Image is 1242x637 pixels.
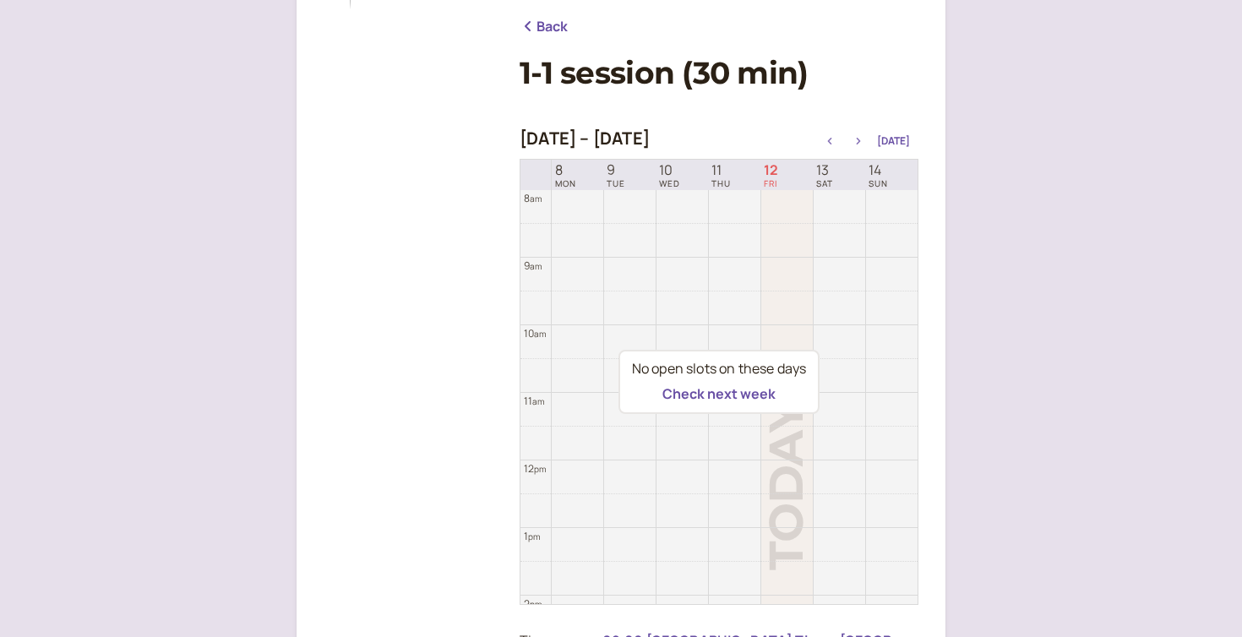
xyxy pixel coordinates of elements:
[632,358,806,380] div: No open slots on these days
[520,55,918,91] h1: 1-1 session (30 min)
[877,135,910,147] button: [DATE]
[520,16,569,38] a: Back
[662,386,776,401] button: Check next week
[520,128,650,149] h2: [DATE] – [DATE]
